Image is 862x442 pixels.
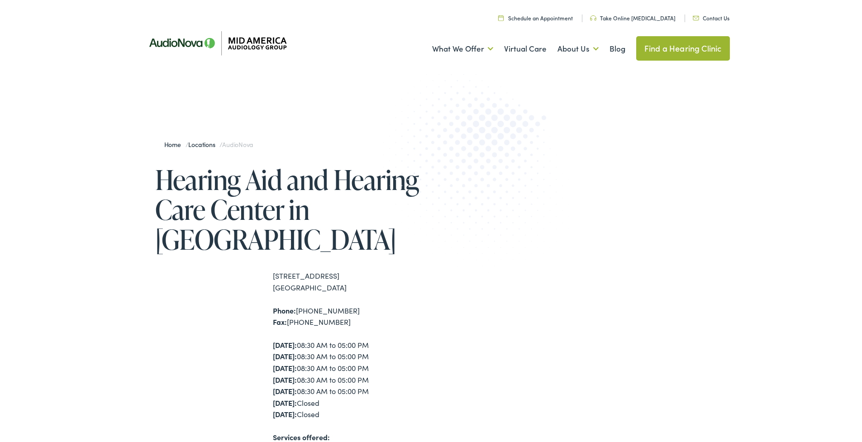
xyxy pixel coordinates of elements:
[273,317,287,327] strong: Fax:
[590,14,676,22] a: Take Online [MEDICAL_DATA]
[636,36,730,61] a: Find a Hearing Clinic
[273,432,330,442] strong: Services offered:
[155,165,431,254] h1: Hearing Aid and Hearing Care Center in [GEOGRAPHIC_DATA]
[273,339,431,420] div: 08:30 AM to 05:00 PM 08:30 AM to 05:00 PM 08:30 AM to 05:00 PM 08:30 AM to 05:00 PM 08:30 AM to 0...
[273,398,297,408] strong: [DATE]:
[273,363,297,373] strong: [DATE]:
[273,409,297,419] strong: [DATE]:
[273,340,297,350] strong: [DATE]:
[273,351,297,361] strong: [DATE]:
[693,16,699,20] img: utility icon
[273,305,431,328] div: [PHONE_NUMBER] [PHONE_NUMBER]
[273,270,431,293] div: [STREET_ADDRESS] [GEOGRAPHIC_DATA]
[504,32,547,66] a: Virtual Care
[188,140,219,149] a: Locations
[273,375,297,385] strong: [DATE]:
[590,15,596,21] img: utility icon
[273,305,296,315] strong: Phone:
[432,32,493,66] a: What We Offer
[498,14,573,22] a: Schedule an Appointment
[498,15,504,21] img: utility icon
[164,140,186,149] a: Home
[222,140,253,149] span: AudioNova
[164,140,253,149] span: / /
[557,32,599,66] a: About Us
[693,14,729,22] a: Contact Us
[610,32,625,66] a: Blog
[273,386,297,396] strong: [DATE]:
